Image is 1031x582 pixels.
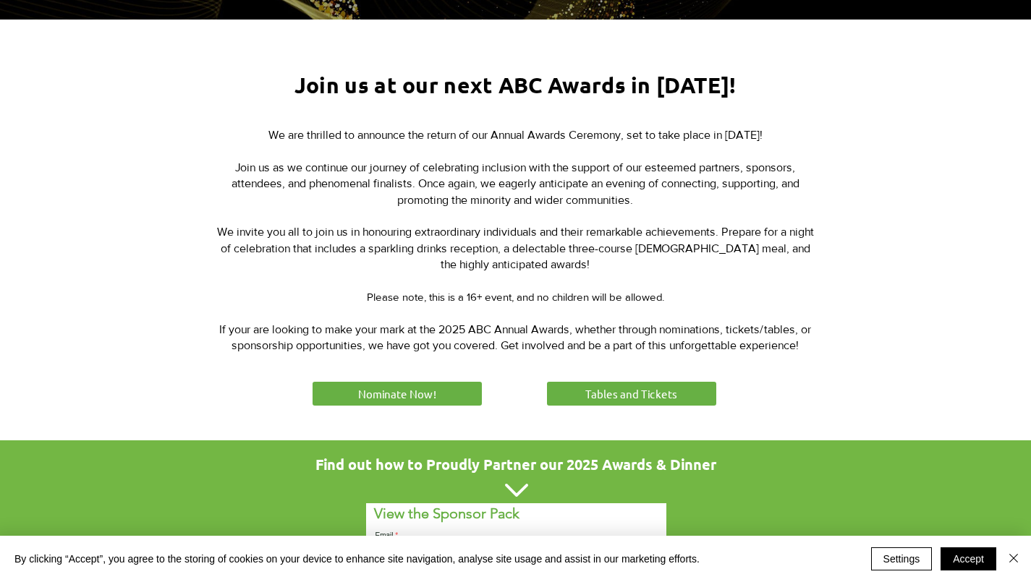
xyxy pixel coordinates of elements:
[367,291,664,303] span: Please note, this is a 16+ event, and no children will be allowed.
[358,386,436,401] span: Nominate Now!
[217,226,814,270] span: We invite you all to join us in honouring extraordinary individuals and their remarkable achievem...
[374,505,519,522] span: View the Sponsor Pack
[871,547,933,570] button: Settings
[294,72,736,98] span: Join us at our next ABC Awards in [DATE]!
[1005,549,1022,567] img: Close
[376,532,600,539] label: Email
[545,380,718,408] a: Tables and Tickets
[310,380,484,408] a: Nominate Now!
[14,552,700,565] span: By clicking “Accept”, you agree to the storing of cookies on your device to enhance site navigati...
[268,129,763,141] span: We are thrilled to announce the return of our Annual Awards Ceremony, set to take place in [DATE]!
[232,161,799,206] span: Join us as we continue our journey of celebrating inclusion with the support of our esteemed part...
[1005,547,1022,570] button: Close
[315,455,716,474] span: Find out how to Proudly Partner our 2025 Awards & Dinner
[585,386,677,401] span: Tables and Tickets
[219,323,811,351] span: If your are looking to make your mark at the 2025 ABC Annual Awards, whether through nominations,...
[941,547,996,570] button: Accept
